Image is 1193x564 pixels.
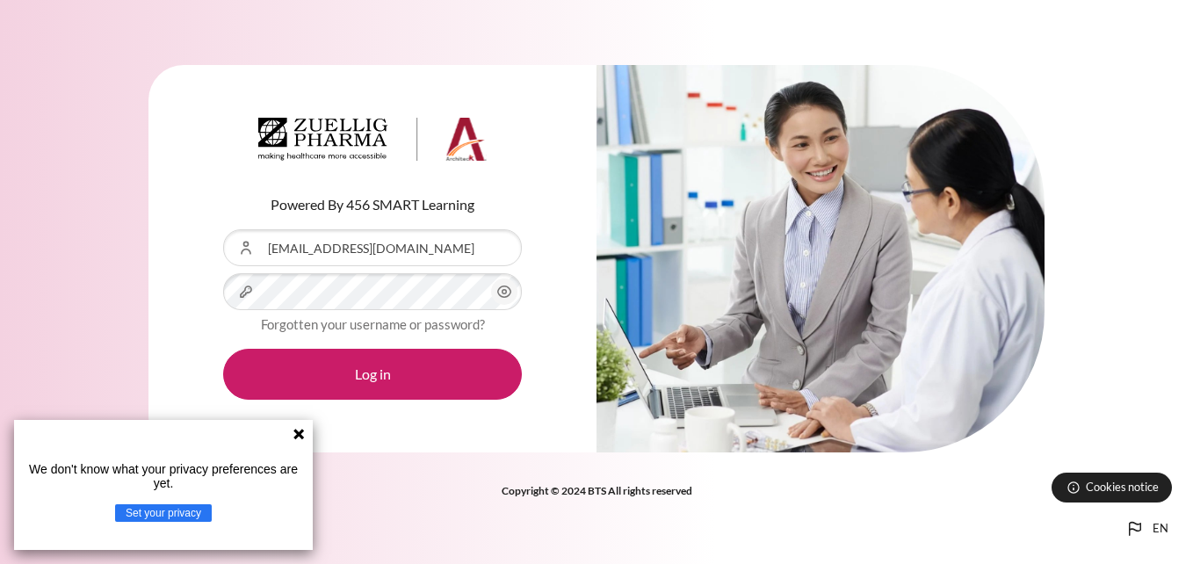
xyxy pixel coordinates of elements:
button: Log in [223,349,522,400]
a: Architeck [258,118,487,169]
span: en [1153,520,1168,538]
input: Username or Email Address [223,229,522,266]
button: Languages [1117,511,1175,546]
img: Architeck [258,118,487,162]
span: Cookies notice [1086,479,1159,495]
button: Cookies notice [1052,473,1172,503]
button: Set your privacy [115,504,212,522]
strong: Copyright © 2024 BTS All rights reserved [502,484,692,497]
a: Forgotten your username or password? [261,316,485,332]
p: Powered By 456 SMART Learning [223,194,522,215]
p: We don't know what your privacy preferences are yet. [21,462,306,490]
